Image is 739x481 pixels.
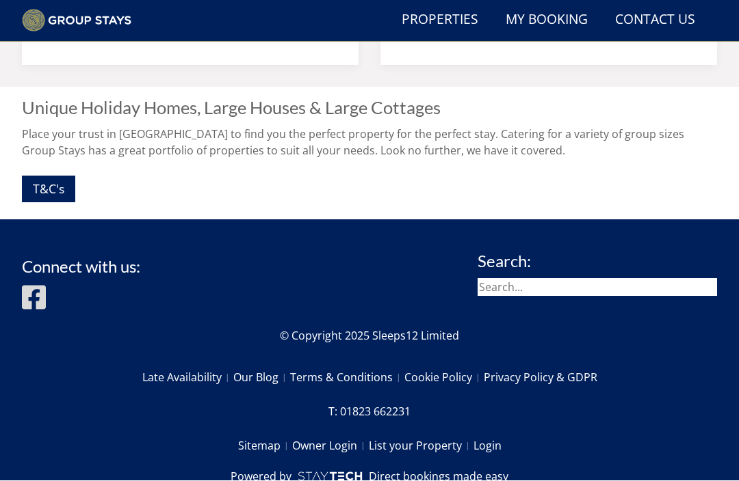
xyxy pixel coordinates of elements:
input: Search... [478,279,717,297]
a: My Booking [500,5,593,36]
h3: Connect with us: [22,258,140,276]
a: Login [474,435,502,458]
a: Cookie Policy [404,366,484,389]
h2: Unique Holiday Homes, Large Houses & Large Cottages [22,98,717,118]
a: Late Availability [142,366,233,389]
a: T: 01823 662231 [328,400,411,424]
a: Contact Us [610,5,701,36]
a: Owner Login [292,435,369,458]
img: Facebook [22,284,46,312]
a: Terms & Conditions [290,366,404,389]
a: T&C's [22,176,75,203]
img: Group Stays [22,10,131,33]
h3: Search: [478,253,717,271]
p: © Copyright 2025 Sleeps12 Limited [22,328,717,344]
a: Sitemap [238,435,292,458]
a: List your Property [369,435,474,458]
a: Privacy Policy & GDPR [484,366,597,389]
a: Properties [396,5,484,36]
a: Our Blog [233,366,290,389]
p: Place your trust in [GEOGRAPHIC_DATA] to find you the perfect property for the perfect stay. Cate... [22,126,717,159]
